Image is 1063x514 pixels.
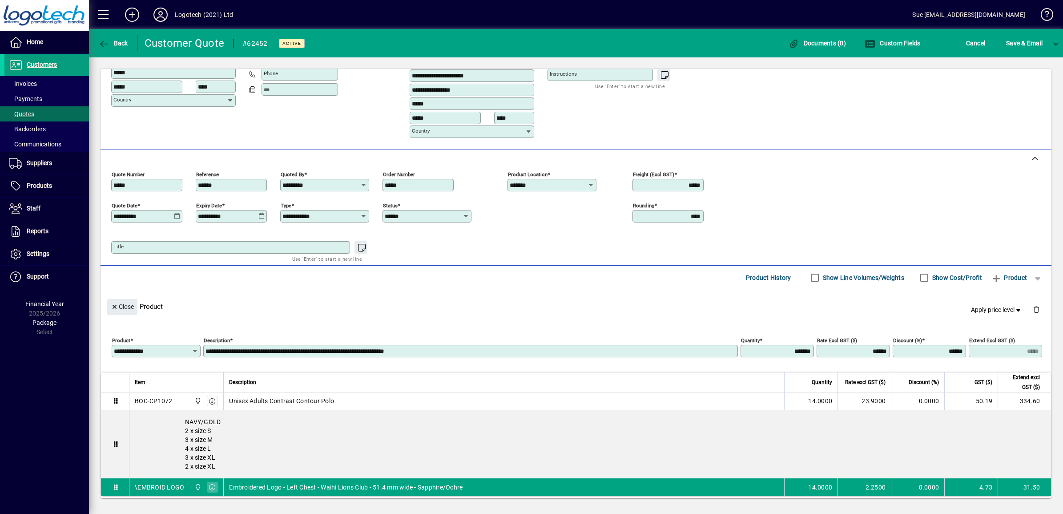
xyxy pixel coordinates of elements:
span: GST ($) [974,377,992,387]
span: 14.0000 [808,483,832,492]
span: Embroidered Logo - Left Chest - Waihi Lions Club - 51.4 mm wide - Sapphire/Ochre [229,483,463,492]
div: Logotech (2021) Ltd [175,8,233,22]
td: 334.60 [998,393,1051,410]
a: Staff [4,198,89,220]
span: Product [991,271,1027,285]
mat-label: Country [113,97,131,103]
button: Close [107,299,137,315]
button: Profile [146,7,175,23]
mat-label: Title [113,243,124,250]
span: Invoices [9,80,37,87]
mat-label: Rate excl GST ($) [817,337,857,343]
div: 23.9000 [843,397,886,405]
span: Payments [9,95,42,102]
span: ave & Email [1006,36,1043,50]
button: Add [118,7,146,23]
td: 0.0000 [891,478,944,496]
app-page-header-button: Back [89,35,138,51]
span: Communications [9,141,61,148]
span: Support [27,273,49,280]
mat-label: Type [281,202,291,208]
span: Description [229,377,256,387]
mat-label: Order number [383,171,415,177]
span: Central [192,396,202,406]
mat-label: Quote date [112,202,137,208]
span: Customers [27,61,57,68]
span: Apply price level [971,305,1023,315]
button: Custom Fields [862,35,923,51]
a: Payments [4,91,89,106]
button: Product [986,270,1031,286]
span: Quantity [812,377,832,387]
td: 0.0000 [891,393,944,410]
td: 50.19 [944,393,998,410]
div: \EMBROID LOGO [135,483,184,492]
mat-label: Description [204,337,230,343]
mat-label: Reference [196,171,219,177]
div: #62452 [242,36,268,51]
div: BOC-CP1072 [135,397,173,405]
button: Cancel [964,35,988,51]
a: Invoices [4,76,89,91]
label: Show Cost/Profit [930,273,982,282]
span: Rate excl GST ($) [845,377,886,387]
a: Knowledge Base [1034,2,1052,31]
a: Communications [4,137,89,152]
mat-label: Quantity [741,337,760,343]
a: Suppliers [4,152,89,174]
a: Settings [4,243,89,265]
app-page-header-button: Delete [1026,305,1047,313]
td: 4.73 [944,478,998,496]
a: Backorders [4,121,89,137]
span: Package [32,319,56,326]
mat-label: Expiry date [196,202,222,208]
a: Quotes [4,106,89,121]
td: 31.50 [998,478,1051,496]
mat-hint: Use 'Enter' to start a new line [595,81,665,91]
span: Backorders [9,125,46,133]
span: Product History [746,271,791,285]
span: S [1006,40,1010,47]
mat-label: Extend excl GST ($) [969,337,1015,343]
button: Product History [742,270,795,286]
label: Show Line Volumes/Weights [821,273,904,282]
mat-label: Product [112,337,130,343]
div: Customer Quote [145,36,225,50]
button: Delete [1026,299,1047,320]
mat-label: Quote number [112,171,145,177]
button: Apply price level [967,302,1026,318]
span: Home [27,38,43,45]
span: Item [135,377,145,387]
span: Custom Fields [865,40,921,47]
div: Sue [EMAIL_ADDRESS][DOMAIN_NAME] [912,8,1025,22]
a: Support [4,266,89,288]
div: 2.2500 [843,483,886,492]
mat-label: Discount (%) [893,337,922,343]
span: Unisex Adults Contrast Contour Polo [229,397,334,405]
span: Quotes [9,110,34,117]
span: Reports [27,227,48,235]
span: Extend excl GST ($) [1003,372,1040,392]
mat-label: Instructions [550,71,577,77]
span: Staff [27,205,40,212]
button: Back [96,35,130,51]
span: Suppliers [27,159,52,166]
mat-label: Status [383,202,398,208]
span: Back [98,40,128,47]
mat-label: Quoted by [281,171,304,177]
div: NAVY/GOLD 2 x size S 3 x size M 4 x size L 3 x size XL 2 x size XL [129,410,1051,478]
button: Save & Email [1002,35,1047,51]
span: Settings [27,250,49,257]
a: Home [4,31,89,53]
span: Financial Year [25,300,64,308]
button: Documents (0) [786,35,848,51]
span: Cancel [966,36,986,50]
a: Reports [4,220,89,243]
span: 14.0000 [808,397,832,405]
span: Central [192,482,202,492]
mat-label: Phone [264,70,278,77]
span: Active [282,40,301,46]
mat-label: Freight (excl GST) [633,171,674,177]
div: Product [101,290,1051,323]
app-page-header-button: Close [105,302,140,310]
